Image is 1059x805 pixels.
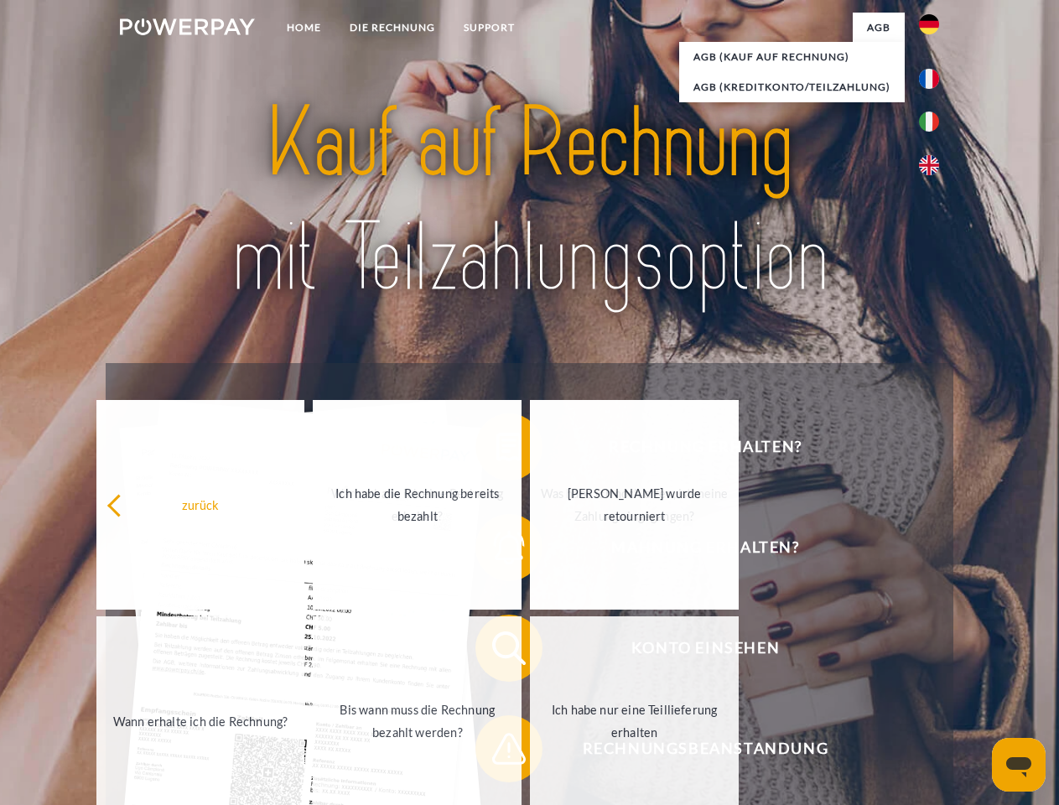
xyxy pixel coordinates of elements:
[540,482,729,527] div: [PERSON_NAME] wurde retourniert
[919,112,939,132] img: it
[853,13,905,43] a: agb
[449,13,529,43] a: SUPPORT
[106,709,295,732] div: Wann erhalte ich die Rechnung?
[160,80,899,321] img: title-powerpay_de.svg
[323,699,511,744] div: Bis wann muss die Rechnung bezahlt werden?
[540,699,729,744] div: Ich habe nur eine Teillieferung erhalten
[679,72,905,102] a: AGB (Kreditkonto/Teilzahlung)
[919,14,939,34] img: de
[992,738,1046,792] iframe: Schaltfläche zum Öffnen des Messaging-Fensters
[919,69,939,89] img: fr
[919,155,939,175] img: en
[323,482,511,527] div: Ich habe die Rechnung bereits bezahlt
[679,42,905,72] a: AGB (Kauf auf Rechnung)
[273,13,335,43] a: Home
[335,13,449,43] a: DIE RECHNUNG
[120,18,255,35] img: logo-powerpay-white.svg
[106,493,295,516] div: zurück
